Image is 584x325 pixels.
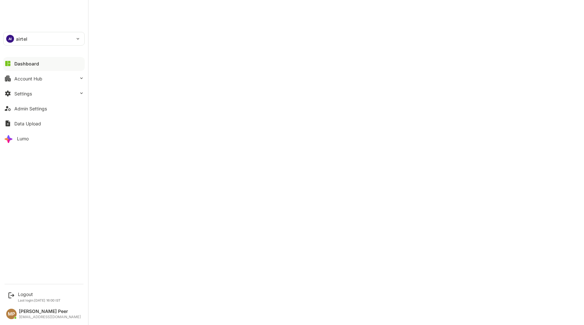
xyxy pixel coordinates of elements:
[17,136,29,141] div: Lumo
[19,315,81,319] div: [EMAIL_ADDRESS][DOMAIN_NAME]
[3,87,85,100] button: Settings
[18,291,61,297] div: Logout
[6,35,14,43] div: AI
[3,57,85,70] button: Dashboard
[14,91,32,96] div: Settings
[19,309,81,314] div: [PERSON_NAME] Peer
[16,35,27,42] p: airtel
[14,121,41,126] div: Data Upload
[3,117,85,130] button: Data Upload
[3,102,85,115] button: Admin Settings
[3,132,85,145] button: Lumo
[4,32,84,45] div: AIairtel
[6,309,17,319] div: MP
[14,76,42,81] div: Account Hub
[3,72,85,85] button: Account Hub
[14,61,39,66] div: Dashboard
[18,298,61,302] p: Last login: [DATE] 16:00 IST
[14,106,47,111] div: Admin Settings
